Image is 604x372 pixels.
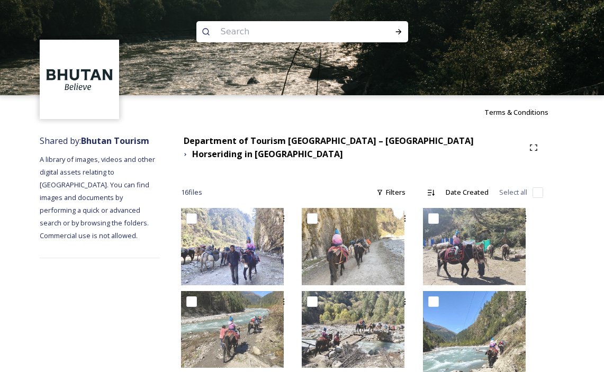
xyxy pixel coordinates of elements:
[484,106,564,119] a: Terms & Conditions
[184,135,474,147] strong: Department of Tourism [GEOGRAPHIC_DATA] – [GEOGRAPHIC_DATA]
[302,208,404,285] img: Horseriding in Bhutan6.JPG
[302,291,404,368] img: Horseriding in Bhutan14.jpg
[499,187,527,197] span: Select all
[81,135,149,147] strong: Bhutan Tourism
[192,148,343,160] strong: Horseriding in [GEOGRAPHIC_DATA]
[215,20,360,43] input: Search
[181,291,284,368] img: Horseriding in Bhutan12.JPG
[440,182,494,203] div: Date Created
[484,107,548,117] span: Terms & Conditions
[423,208,526,285] img: Horseriding in Bhutan5.JPG
[371,182,411,203] div: Filters
[40,155,157,240] span: A library of images, videos and other digital assets relating to [GEOGRAPHIC_DATA]. You can find ...
[40,135,149,147] span: Shared by:
[181,187,202,197] span: 16 file s
[181,208,284,285] img: Horseriding in Bhutan7.jpg
[41,41,118,118] img: BT_Logo_BB_Lockup_CMYK_High%2520Res.jpg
